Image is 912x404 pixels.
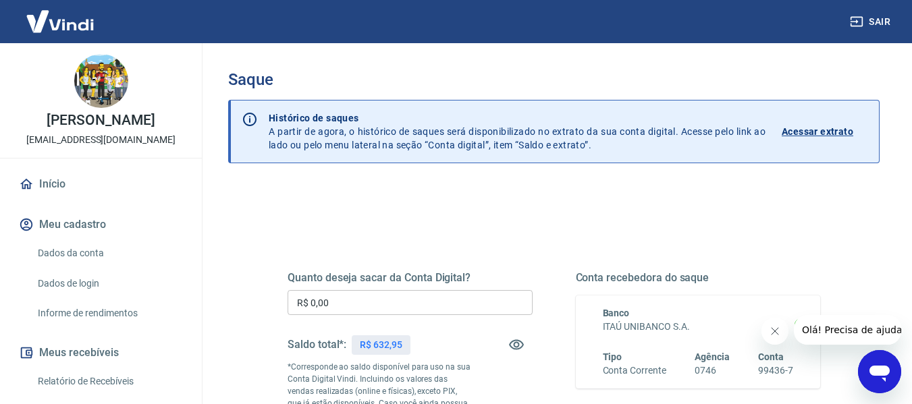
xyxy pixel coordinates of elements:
h5: Conta recebedora do saque [576,271,821,285]
a: Relatório de Recebíveis [32,368,186,395]
span: Banco [603,308,630,318]
h6: 99436-7 [758,364,793,378]
span: Olá! Precisa de ajuda? [8,9,113,20]
span: Tipo [603,351,622,362]
iframe: Mensagem da empresa [794,315,901,345]
p: Acessar extrato [782,125,853,138]
h6: 0746 [695,364,730,378]
img: cb0d3cc9-c447-4fd8-a47a-f2331d31d1d7.jpeg [74,54,128,108]
p: R$ 632,95 [360,338,402,352]
a: Dados da conta [32,239,186,267]
span: Agência [695,351,730,362]
p: Histórico de saques [269,111,766,125]
h5: Saldo total*: [288,338,346,351]
h3: Saque [228,70,880,89]
iframe: Botão para abrir a janela de mensagens [858,350,901,393]
h6: ITAÚ UNIBANCO S.A. [603,320,794,334]
h5: Quanto deseja sacar da Conta Digital? [288,271,533,285]
iframe: Fechar mensagem [761,318,788,345]
a: Início [16,169,186,199]
a: Acessar extrato [782,111,868,152]
p: [EMAIL_ADDRESS][DOMAIN_NAME] [26,133,176,147]
p: A partir de agora, o histórico de saques será disponibilizado no extrato da sua conta digital. Ac... [269,111,766,152]
button: Meus recebíveis [16,338,186,368]
h6: Conta Corrente [603,364,666,378]
img: Vindi [16,1,104,42]
span: Conta [758,351,784,362]
button: Meu cadastro [16,210,186,239]
p: [PERSON_NAME] [47,113,155,127]
button: Sair [847,9,896,34]
a: Informe de rendimentos [32,299,186,327]
a: Dados de login [32,270,186,297]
